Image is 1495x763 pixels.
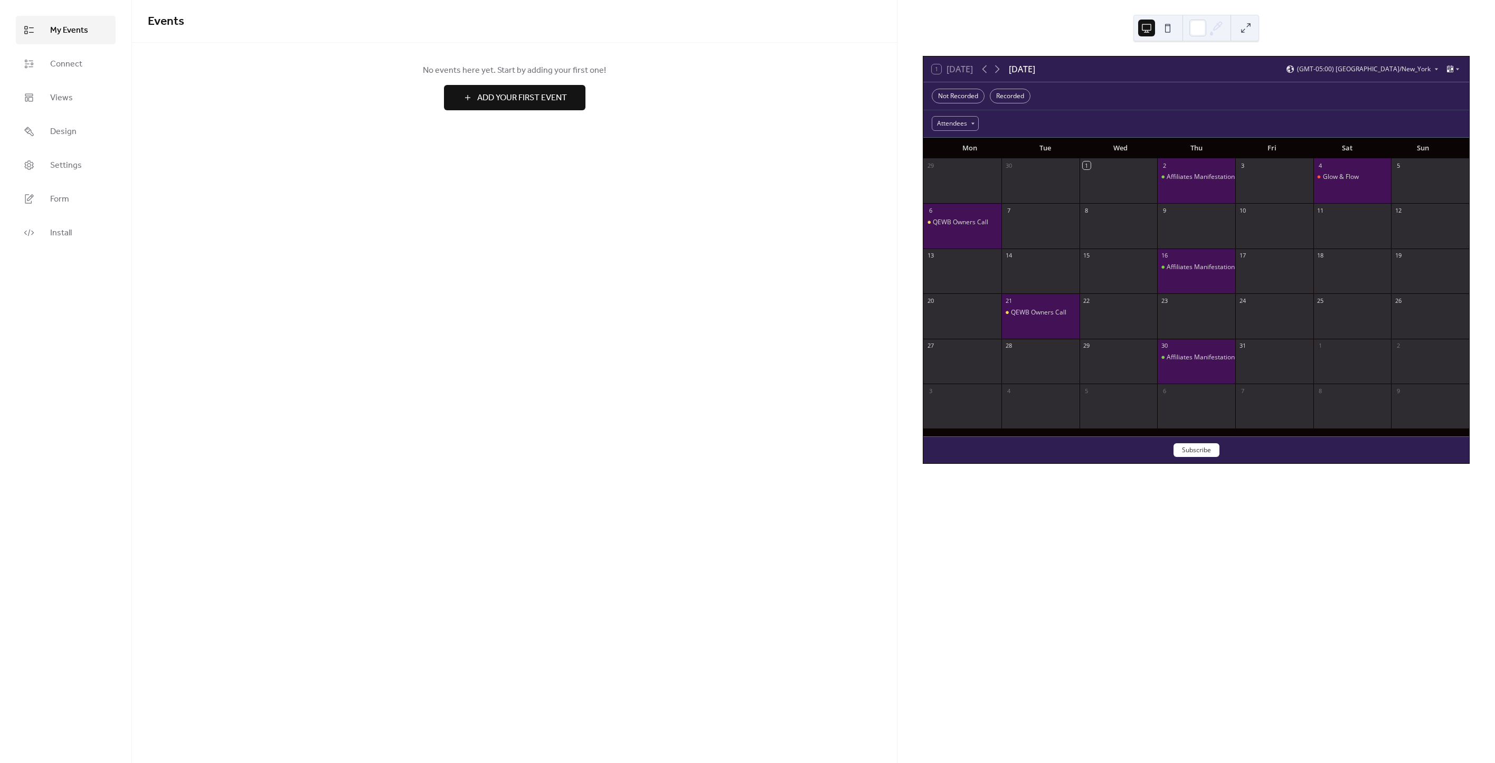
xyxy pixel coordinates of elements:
[1157,263,1235,272] div: Affiliates Manifestation Club
[1157,353,1235,362] div: Affiliates Manifestation Club
[1317,252,1324,260] div: 18
[1011,308,1066,317] div: QEWB Owners Call
[1083,297,1091,304] div: 22
[16,151,116,179] a: Settings
[148,64,881,77] span: No events here yet. Start by adding your first one!
[926,206,934,214] div: 6
[1007,138,1083,159] div: Tue
[1083,138,1158,159] div: Wed
[16,50,116,78] a: Connect
[50,227,72,240] span: Install
[50,24,88,37] span: My Events
[1005,297,1013,304] div: 21
[1083,161,1091,169] div: 1
[1160,342,1168,350] div: 30
[932,138,1007,159] div: Mon
[926,387,934,395] div: 3
[50,193,69,206] span: Form
[1001,308,1080,317] div: QEWB Owners Call
[990,89,1030,103] div: Recorded
[1005,387,1013,395] div: 4
[1005,252,1013,260] div: 14
[1394,297,1402,304] div: 26
[1005,342,1013,350] div: 28
[1167,353,1250,362] div: Affiliates Manifestation Club
[1310,138,1385,159] div: Sat
[1394,161,1402,169] div: 5
[926,161,934,169] div: 29
[1234,138,1310,159] div: Fri
[1317,161,1324,169] div: 4
[926,297,934,304] div: 20
[1005,161,1013,169] div: 30
[1394,206,1402,214] div: 12
[1157,173,1235,182] div: Affiliates Manifestation Club
[1385,138,1461,159] div: Sun
[148,10,184,33] span: Events
[1009,63,1035,75] div: [DATE]
[1317,342,1324,350] div: 1
[16,218,116,247] a: Install
[1174,443,1219,457] button: Subscribe
[1394,252,1402,260] div: 19
[1323,173,1359,182] div: Glow & Flow
[50,92,73,104] span: Views
[16,83,116,112] a: Views
[1238,342,1246,350] div: 31
[1167,263,1250,272] div: Affiliates Manifestation Club
[1238,161,1246,169] div: 3
[1317,297,1324,304] div: 25
[1238,252,1246,260] div: 17
[50,126,77,138] span: Design
[16,185,116,213] a: Form
[1238,297,1246,304] div: 24
[926,342,934,350] div: 27
[1313,173,1392,182] div: Glow & Flow
[1159,138,1234,159] div: Thu
[932,89,985,103] div: Not Recorded
[1005,206,1013,214] div: 7
[50,159,82,172] span: Settings
[1317,206,1324,214] div: 11
[1160,387,1168,395] div: 6
[1083,206,1091,214] div: 8
[1238,206,1246,214] div: 10
[926,252,934,260] div: 13
[148,85,881,110] a: Add Your First Event
[1160,252,1168,260] div: 16
[50,58,82,71] span: Connect
[923,218,1001,227] div: QEWB Owners Call
[1167,173,1250,182] div: Affiliates Manifestation Club
[933,218,988,227] div: QEWB Owners Call
[1160,161,1168,169] div: 2
[1160,206,1168,214] div: 9
[16,117,116,146] a: Design
[1394,387,1402,395] div: 9
[1083,252,1091,260] div: 15
[1238,387,1246,395] div: 7
[16,16,116,44] a: My Events
[1317,387,1324,395] div: 8
[1083,342,1091,350] div: 29
[1297,66,1431,72] span: (GMT-05:00) [GEOGRAPHIC_DATA]/New_York
[444,85,585,110] button: Add Your First Event
[1394,342,1402,350] div: 2
[477,92,567,104] span: Add Your First Event
[1160,297,1168,304] div: 23
[1083,387,1091,395] div: 5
